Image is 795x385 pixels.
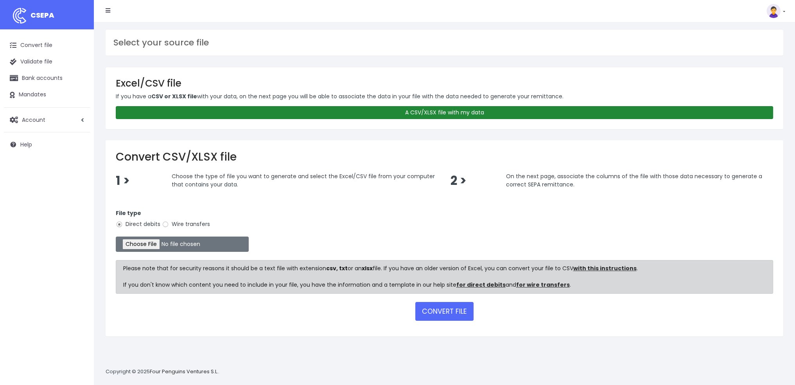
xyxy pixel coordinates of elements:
a: Convert file [4,37,90,54]
span: Account [22,116,45,123]
a: Account [4,112,90,128]
span: 2 > [450,172,466,189]
strong: File type [116,209,141,217]
p: If you have a with your data, on the next page you will be able to associate the data in your fil... [116,92,773,101]
a: Bank accounts [4,70,90,87]
strong: xlsx [362,264,373,272]
button: CONVERT FILE [415,302,474,321]
strong: CSV or XLSX file [151,92,197,100]
span: 1 > [116,172,130,189]
img: profile [766,4,781,18]
a: Mandates [4,87,90,103]
a: A CSV/XLSX file with my data [116,106,773,119]
h3: Excel/CSV file [116,78,773,89]
label: Wire transfers [162,220,210,228]
a: Four Penguins Ventures S.L. [150,368,218,375]
span: CSEPA [31,10,54,20]
h2: Convert CSV/XLSX file [116,150,773,164]
label: Direct debits [116,220,160,228]
p: Copyright © 2025 . [106,368,219,376]
img: logo [10,6,29,25]
span: Help [20,140,32,148]
a: for direct debits [456,281,506,289]
strong: csv, txt [326,264,348,272]
span: On the next page, associate the columns of the file with those data necessary to generate a corre... [506,172,762,188]
a: with this instructions [573,264,637,272]
a: Validate file [4,54,90,70]
h3: Select your source file [113,38,775,48]
a: Help [4,136,90,153]
span: Choose the type of file you want to generate and select the Excel/CSV file from your computer tha... [172,172,435,188]
div: Please note that for security reasons it should be a text file with extension or an file. If you ... [116,260,773,294]
a: for wire transfers [516,281,570,289]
